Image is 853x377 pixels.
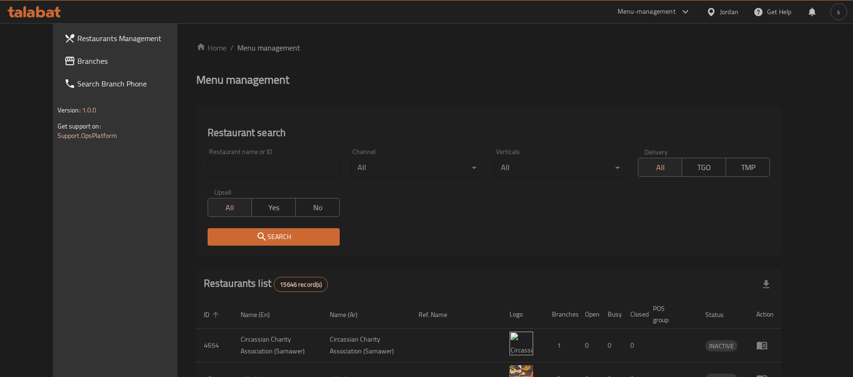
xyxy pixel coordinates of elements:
[214,188,232,195] label: Upsell
[638,158,682,177] button: All
[623,329,645,362] td: 0
[755,273,778,296] div: Export file
[58,120,101,132] span: Get support on:
[204,276,328,292] h2: Restaurants list
[274,280,327,289] span: 15646 record(s)
[208,228,340,246] button: Search
[204,309,222,320] span: ID
[274,277,328,292] div: Total records count
[58,104,81,116] span: Version:
[351,158,483,177] div: All
[418,309,460,320] span: Ref. Name
[682,158,726,177] button: TGO
[494,158,627,177] div: All
[502,300,544,329] th: Logo
[208,198,252,217] button: All
[77,33,188,44] span: Restaurants Management
[82,104,97,116] span: 1.0.0
[330,309,370,320] span: Name (Ar)
[577,300,600,329] th: Open
[600,329,623,362] td: 0
[600,300,623,329] th: Busy
[300,201,336,214] span: No
[208,158,340,177] input: Search for restaurant name or ID..
[237,42,300,53] span: Menu management
[196,329,233,362] td: 4654
[196,42,782,53] nav: breadcrumb
[77,55,188,67] span: Branches
[322,329,411,362] td: ​Circassian ​Charity ​Association​ (Samawer)
[544,329,577,362] td: 1
[241,309,282,320] span: Name (En)
[212,201,248,214] span: All
[57,27,195,50] a: Restaurants Management
[510,332,533,355] img: ​Circassian ​Charity ​Association​ (Samawer)
[233,329,322,362] td: ​Circassian ​Charity ​Association​ (Samawer)
[730,161,766,174] span: TMP
[196,42,226,53] a: Home
[208,126,770,140] h2: Restaurant search
[251,198,296,217] button: Yes
[653,303,687,326] span: POS group
[644,148,668,155] label: Delivery
[230,42,234,53] li: /
[705,341,737,351] span: INACTIVE
[215,231,332,243] span: Search
[57,50,195,72] a: Branches
[58,129,117,142] a: Support.OpsPlatform
[77,78,188,89] span: Search Branch Phone
[686,161,722,174] span: TGO
[705,309,736,320] span: Status
[756,340,774,351] div: Menu
[749,300,781,329] th: Action
[618,6,676,17] div: Menu-management
[57,72,195,95] a: Search Branch Phone
[544,300,577,329] th: Branches
[726,158,770,177] button: TMP
[577,329,600,362] td: 0
[837,7,840,17] span: s
[642,161,678,174] span: All
[196,72,289,87] h2: Menu management
[256,201,292,214] span: Yes
[720,7,738,17] div: Jordan
[295,198,340,217] button: No
[623,300,645,329] th: Closed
